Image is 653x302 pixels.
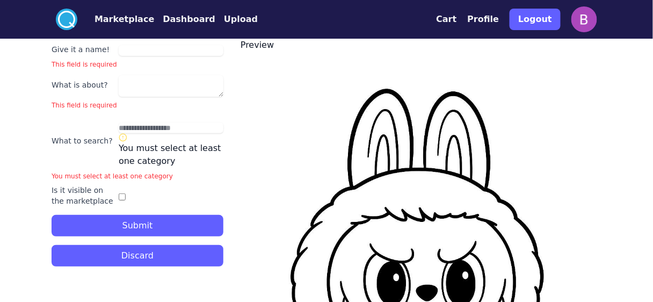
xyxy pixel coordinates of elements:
[224,13,258,26] button: Upload
[95,13,154,26] button: Marketplace
[510,9,561,30] button: Logout
[215,13,258,26] a: Upload
[52,135,114,146] label: What to search?
[52,215,223,236] button: Submit
[241,39,601,52] h3: Preview
[77,13,154,26] a: Marketplace
[52,101,223,110] div: This field is required
[52,185,114,206] label: Is it visible on the marketplace
[52,80,114,90] label: What is about?
[52,172,223,181] div: You must select at least one category
[510,4,561,34] a: Logout
[436,13,456,26] button: Cart
[154,13,215,26] a: Dashboard
[52,44,114,55] label: Give it a name!
[163,13,215,26] button: Dashboard
[571,6,597,32] img: profile
[468,13,499,26] button: Profile
[52,245,223,267] button: Discard
[119,133,223,168] div: You must select at least one category
[52,60,223,69] div: This field is required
